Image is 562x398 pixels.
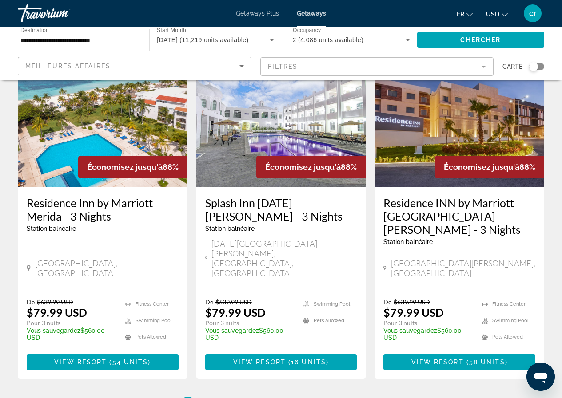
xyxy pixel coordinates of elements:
div: 88% [435,156,544,178]
span: Station balnéaire [205,225,255,232]
span: Pets Allowed [492,334,523,340]
button: View Resort(16 units) [205,354,357,370]
span: Swimming Pool [314,301,350,307]
span: Vous sauvegardez [383,327,437,334]
span: cr [529,9,537,18]
span: Pets Allowed [136,334,166,340]
a: Residence INN by Marriott [GEOGRAPHIC_DATA][PERSON_NAME] - 3 Nights [383,196,535,236]
span: Pets Allowed [314,318,344,323]
span: View Resort [54,359,107,366]
p: Pour 3 nuits [27,319,116,327]
span: Swimming Pool [492,318,529,323]
span: $639.99 USD [37,298,73,306]
span: Fitness Center [492,301,526,307]
span: [DATE] (11,219 units available) [157,36,248,43]
span: $639.99 USD [394,298,430,306]
span: Meilleures affaires [25,63,111,70]
span: 54 units [112,359,148,366]
button: Filter [260,57,494,76]
span: Économisez jusqu'à [87,162,163,172]
span: De [27,298,35,306]
span: Occupancy [293,28,321,33]
a: Travorium [18,2,107,25]
span: Station balnéaire [27,225,76,232]
iframe: Bouton de lancement de la fenêtre de messagerie [526,363,555,391]
span: ( ) [464,359,508,366]
button: Change language [457,8,473,20]
p: $560.00 USD [383,327,473,341]
span: Vous sauvegardez [27,327,80,334]
img: DS61O01X.jpg [18,45,187,187]
span: View Resort [411,359,464,366]
span: USD [486,11,499,18]
button: Chercher [417,32,544,48]
p: $560.00 USD [205,327,295,341]
span: 58 units [469,359,505,366]
span: De [205,298,213,306]
p: Pour 3 nuits [205,319,295,327]
span: $639.99 USD [215,298,252,306]
button: View Resort(58 units) [383,354,535,370]
a: Residence Inn by Marriott Merida - 3 Nights [27,196,179,223]
span: [GEOGRAPHIC_DATA], [GEOGRAPHIC_DATA] [35,258,179,278]
button: Change currency [486,8,508,20]
span: [DATE][GEOGRAPHIC_DATA][PERSON_NAME], [GEOGRAPHIC_DATA], [GEOGRAPHIC_DATA] [211,239,357,278]
span: Swimming Pool [136,318,172,323]
span: ( ) [107,359,151,366]
img: DZ06E01X.jpg [196,45,366,187]
p: $79.99 USD [383,306,444,319]
p: $560.00 USD [27,327,116,341]
a: Splash Inn [DATE][PERSON_NAME] - 3 Nights [205,196,357,223]
span: [GEOGRAPHIC_DATA][PERSON_NAME], [GEOGRAPHIC_DATA] [391,258,535,278]
span: View Resort [233,359,286,366]
span: Destination [20,27,49,33]
div: 88% [256,156,366,178]
span: Fitness Center [136,301,169,307]
button: View Resort(54 units) [27,354,179,370]
span: Vous sauvegardez [205,327,259,334]
a: Getaways Plus [236,10,279,17]
span: ( ) [286,359,329,366]
a: Getaways [297,10,326,17]
span: 2 (4,086 units available) [293,36,364,43]
span: Économisez jusqu'à [444,162,519,172]
span: 16 units [291,359,326,366]
span: Économisez jusqu'à [265,162,341,172]
span: De [383,298,391,306]
span: Station balnéaire [383,238,433,245]
img: DY12E01X.jpg [375,45,544,187]
p: Pour 3 nuits [383,319,473,327]
span: fr [457,11,464,18]
span: Chercher [460,36,501,43]
span: Start Month [157,28,186,33]
div: 88% [78,156,187,178]
p: $79.99 USD [27,306,87,319]
button: User Menu [521,4,544,23]
mat-select: Sort by [25,61,244,71]
p: $79.99 USD [205,306,266,319]
span: Carte [502,60,522,73]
